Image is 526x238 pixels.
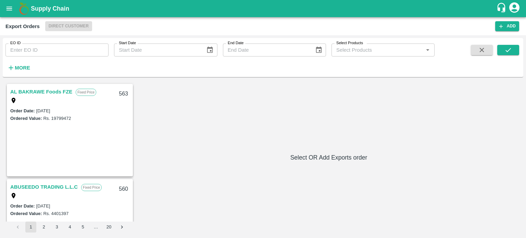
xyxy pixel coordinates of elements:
[5,43,109,57] input: Enter EO ID
[10,203,35,209] label: Order Date :
[64,222,75,233] button: Go to page 4
[76,89,96,96] p: Fixed Price
[495,21,519,31] button: Add
[103,222,114,233] button: Go to page 20
[43,211,68,216] label: Rs. 4401397
[17,2,31,15] img: logo
[10,211,42,216] label: Ordered Value:
[81,184,102,191] p: Fixed Price
[496,2,508,15] div: customer-support
[5,22,40,31] div: Export Orders
[90,224,101,230] div: …
[115,181,132,197] div: 560
[36,108,50,113] label: [DATE]
[137,153,521,162] h6: Select OR Add Exports order
[10,40,21,46] label: EO ID
[10,183,78,191] a: ABUSEEDO TRADING L.L.C
[228,40,243,46] label: End Date
[38,222,49,233] button: Go to page 2
[10,108,35,113] label: Order Date :
[15,65,30,71] strong: More
[508,1,521,16] div: account of current user
[312,43,325,57] button: Choose date
[1,1,17,16] button: open drawer
[43,116,71,121] label: Rs. 19799472
[119,40,136,46] label: Start Date
[31,4,496,13] a: Supply Chain
[77,222,88,233] button: Go to page 5
[5,62,32,74] button: More
[114,43,201,57] input: Start Date
[10,87,72,96] a: AL BAKRAWE Foods FZE
[116,222,127,233] button: Go to next page
[11,222,128,233] nav: pagination navigation
[223,43,310,57] input: End Date
[31,5,69,12] b: Supply Chain
[423,46,432,54] button: Open
[336,40,363,46] label: Select Products
[10,116,42,121] label: Ordered Value:
[36,203,50,209] label: [DATE]
[334,46,421,54] input: Select Products
[25,222,36,233] button: page 1
[115,86,132,102] div: 563
[203,43,216,57] button: Choose date
[51,222,62,233] button: Go to page 3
